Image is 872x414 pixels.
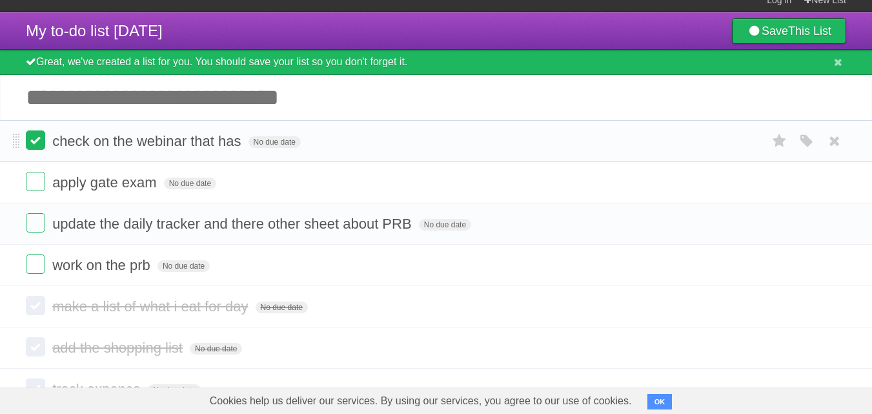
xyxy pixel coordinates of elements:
span: add the shopping list [52,340,186,356]
button: OK [647,394,673,409]
span: apply gate exam [52,174,159,191]
span: track expence [52,381,144,397]
span: No due date [248,136,301,148]
span: No due date [419,219,471,231]
span: update the daily tracker and there other sheet about PRB [52,216,414,232]
span: My to-do list [DATE] [26,22,163,39]
label: Done [26,378,45,398]
span: No due date [190,343,242,355]
span: No due date [157,260,210,272]
label: Done [26,213,45,233]
label: Star task [767,130,792,152]
span: check on the webinar that has [52,133,244,149]
span: No due date [164,178,216,189]
label: Done [26,254,45,274]
a: SaveThis List [732,18,846,44]
label: Done [26,296,45,315]
label: Done [26,130,45,150]
span: make a list of what i eat for day [52,298,251,315]
span: No due date [148,384,200,396]
span: No due date [256,302,308,313]
label: Done [26,337,45,357]
label: Done [26,172,45,191]
span: work on the prb [52,257,154,273]
span: Cookies help us deliver our services. By using our services, you agree to our use of cookies. [197,388,645,414]
b: This List [788,25,831,37]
